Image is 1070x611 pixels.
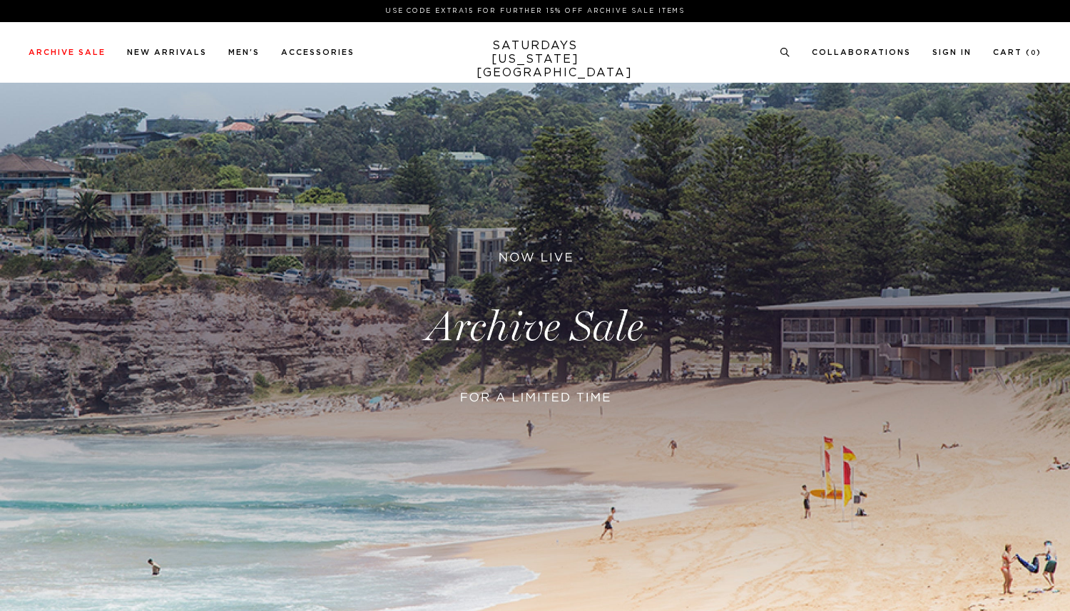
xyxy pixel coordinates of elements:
[477,39,594,80] a: SATURDAYS[US_STATE][GEOGRAPHIC_DATA]
[1031,50,1036,56] small: 0
[29,48,106,56] a: Archive Sale
[228,48,260,56] a: Men's
[34,6,1036,16] p: Use Code EXTRA15 for Further 15% Off Archive Sale Items
[932,48,972,56] a: Sign In
[127,48,207,56] a: New Arrivals
[812,48,911,56] a: Collaborations
[281,48,355,56] a: Accessories
[993,48,1041,56] a: Cart (0)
